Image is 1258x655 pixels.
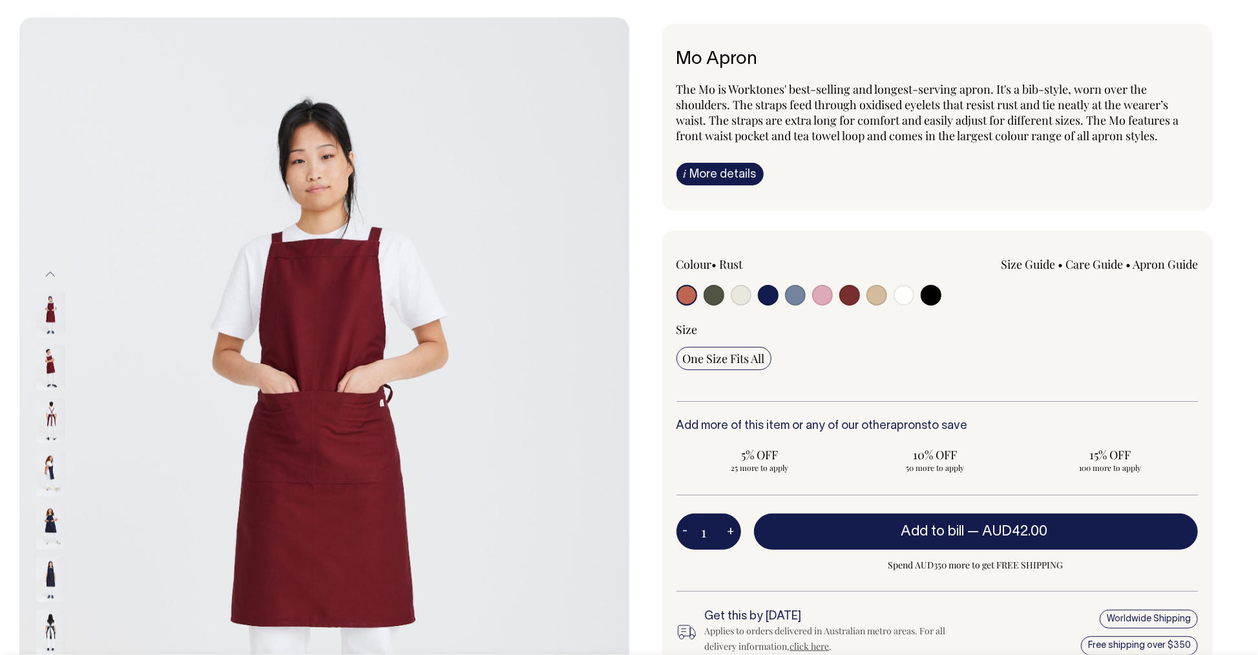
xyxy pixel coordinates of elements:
[754,514,1199,550] button: Add to bill —AUD42.00
[676,443,844,477] input: 5% OFF 25 more to apply
[676,420,1199,433] h6: Add more of this item or any of our other to save
[676,81,1179,143] span: The Mo is Worktones' best-selling and longest-serving apron. It's a bib-style, worn over the shou...
[36,504,65,549] img: dark-navy
[1133,256,1198,272] a: Apron Guide
[1033,463,1188,473] span: 100 more to apply
[1058,256,1063,272] span: •
[683,351,765,366] span: One Size Fits All
[676,322,1199,337] div: Size
[36,292,65,337] img: burgundy
[36,398,65,443] img: burgundy
[982,525,1047,538] span: AUD42.00
[36,610,65,655] img: dark-navy
[41,260,60,289] button: Previous
[1001,256,1055,272] a: Size Guide
[676,50,1199,70] h6: Mo Apron
[790,640,830,652] a: click here
[858,447,1012,463] span: 10% OFF
[705,610,961,623] h6: Get this by [DATE]
[1126,256,1131,272] span: •
[676,519,695,545] button: -
[1027,443,1194,477] input: 15% OFF 100 more to apply
[676,163,764,185] a: iMore details
[712,256,717,272] span: •
[36,345,65,390] img: burgundy
[683,463,837,473] span: 25 more to apply
[967,525,1051,538] span: —
[720,256,743,272] label: Rust
[705,623,961,654] div: Applies to orders delivered in Australian metro areas. For all delivery information, .
[683,447,837,463] span: 5% OFF
[1065,256,1123,272] a: Care Guide
[858,463,1012,473] span: 50 more to apply
[36,557,65,602] img: dark-navy
[891,421,928,431] a: aprons
[754,557,1199,573] span: Spend AUD350 more to get FREE SHIPPING
[36,451,65,496] img: dark-navy
[676,347,771,370] input: One Size Fits All
[676,256,885,272] div: Colour
[901,525,964,538] span: Add to bill
[1033,447,1188,463] span: 15% OFF
[721,519,741,545] button: +
[852,443,1019,477] input: 10% OFF 50 more to apply
[684,167,687,180] span: i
